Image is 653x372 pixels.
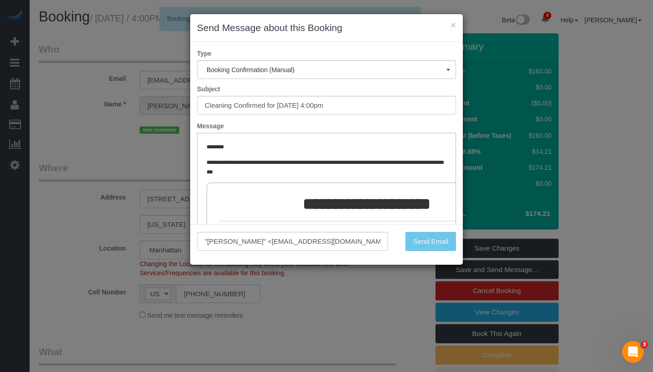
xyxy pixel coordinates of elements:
[190,121,463,131] label: Message
[190,84,463,94] label: Subject
[190,49,463,58] label: Type
[197,96,456,115] input: Subject
[197,21,456,35] h3: Send Message about this Booking
[197,133,456,276] iframe: Rich Text Editor, editor2
[641,341,648,348] span: 3
[207,66,446,73] span: Booking Confirmation (Manual)
[197,60,456,79] button: Booking Confirmation (Manual)
[622,341,644,363] iframe: Intercom live chat
[451,20,456,30] button: ×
